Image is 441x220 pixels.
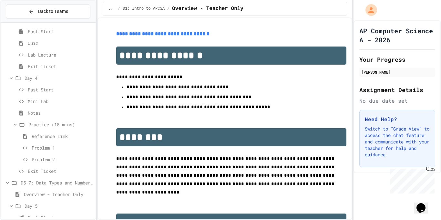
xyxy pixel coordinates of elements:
[28,98,93,105] span: Mini Lab
[21,179,93,186] span: D5-7: Data Types and Number Calculations
[3,3,45,41] div: Chat with us now!Close
[25,75,93,81] span: Day 4
[359,97,435,105] div: No due date set
[361,69,433,75] div: [PERSON_NAME]
[28,28,93,35] span: Fast Start
[108,6,115,11] span: ...
[387,166,435,194] iframe: chat widget
[359,55,435,64] h2: Your Progress
[32,156,93,163] span: Problem 2
[359,3,379,17] div: My Account
[25,203,93,209] span: Day 5
[167,6,169,11] span: /
[24,191,93,198] span: Overview - Teacher Only
[38,8,68,15] span: Back to Teams
[28,121,93,128] span: Practice (18 mins)
[32,133,93,140] span: Reference Link
[28,86,93,93] span: Fast Start
[118,6,120,11] span: /
[32,144,93,151] span: Problem 1
[6,5,90,18] button: Back to Teams
[414,194,435,214] iframe: chat widget
[359,26,435,44] h1: AP Computer Science A - 2026
[28,110,93,116] span: Notes
[123,6,165,11] span: D1: Intro to APCSA
[359,85,435,94] h2: Assignment Details
[365,115,430,123] h3: Need Help?
[28,63,93,70] span: Exit Ticket
[28,168,93,174] span: Exit Ticket
[172,5,243,13] span: Overview - Teacher Only
[28,40,93,47] span: Quiz
[365,126,430,158] p: Switch to "Grade View" to access the chat feature and communicate with your teacher for help and ...
[28,51,93,58] span: Lab Lecture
